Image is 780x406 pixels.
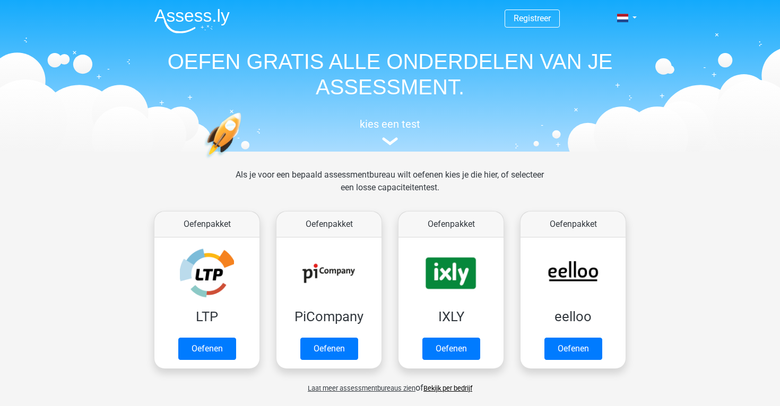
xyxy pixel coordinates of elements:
[146,118,634,130] h5: kies een test
[423,384,472,392] a: Bekijk per bedrijf
[204,112,282,208] img: oefenen
[146,373,634,394] div: of
[154,8,230,33] img: Assessly
[514,13,551,23] a: Registreer
[300,338,358,360] a: Oefenen
[422,338,480,360] a: Oefenen
[146,49,634,100] h1: OEFEN GRATIS ALLE ONDERDELEN VAN JE ASSESSMENT.
[544,338,602,360] a: Oefenen
[382,137,398,145] img: assessment
[308,384,415,392] span: Laat meer assessmentbureaus zien
[146,118,634,146] a: kies een test
[178,338,236,360] a: Oefenen
[227,169,552,207] div: Als je voor een bepaald assessmentbureau wilt oefenen kies je die hier, of selecteer een losse ca...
